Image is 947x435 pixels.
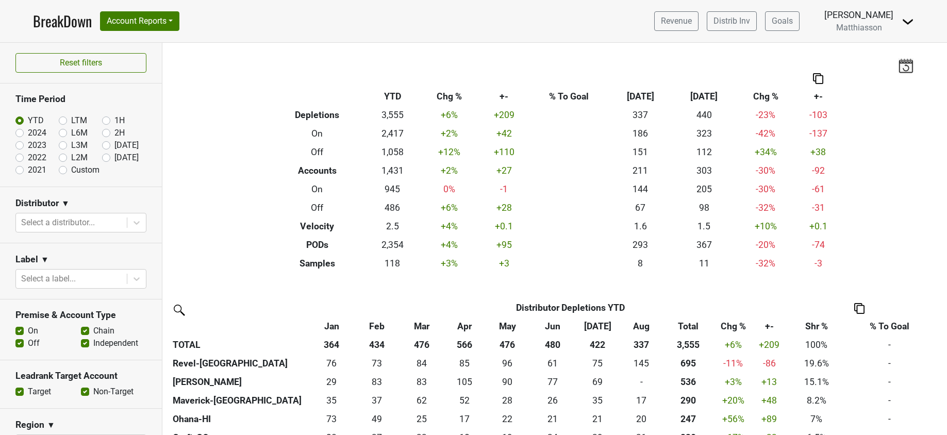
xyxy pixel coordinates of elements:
[170,354,309,373] th: Revel-[GEOGRAPHIC_DATA]
[898,58,913,73] img: last_updated_date
[269,180,366,198] th: On
[400,336,445,354] th: 476
[354,298,786,317] th: Distributor Depletions YTD
[28,164,46,176] label: 2021
[529,87,609,106] th: % To Goal
[786,391,846,410] td: 8.2%
[366,236,420,254] td: 2,354
[577,357,618,370] div: 75
[444,410,485,428] td: 16.92
[662,373,714,391] th: 535.667
[479,124,529,143] td: +42
[736,124,795,143] td: -42 %
[623,412,660,426] div: 20
[577,412,618,426] div: 21
[736,217,795,236] td: +10 %
[846,373,932,391] td: -
[170,410,309,428] th: Ohana-HI
[479,143,529,161] td: +110
[620,354,662,373] td: 145.249
[609,180,672,198] td: 144
[672,236,736,254] td: 367
[575,354,620,373] td: 74.75
[485,317,530,336] th: May: activate to sort column ascending
[366,124,420,143] td: 2,417
[354,410,400,428] td: 49
[100,11,179,31] button: Account Reports
[354,354,400,373] td: 72.75
[530,317,575,336] th: Jun: activate to sort column ascending
[114,114,125,127] label: 1H
[93,337,138,349] label: Independent
[786,354,846,373] td: 19.6%
[485,336,530,354] th: 476
[366,143,420,161] td: 1,058
[714,391,752,410] td: +20 %
[28,127,46,139] label: 2024
[444,373,485,391] td: 105.249
[366,217,420,236] td: 2.5
[577,394,618,407] div: 35
[15,371,146,381] h3: Leadrank Target Account
[575,410,620,428] td: 21.1
[813,73,823,84] img: Copy to clipboard
[609,254,672,273] td: 8
[28,152,46,164] label: 2022
[93,325,114,337] label: Chain
[366,161,420,180] td: 1,431
[533,394,573,407] div: 26
[269,143,366,161] th: Off
[530,391,575,410] td: 25.918
[795,236,841,254] td: -74
[366,254,420,273] td: 118
[71,152,88,164] label: L2M
[400,317,445,336] th: Mar: activate to sort column ascending
[170,301,187,317] img: filter
[15,53,146,73] button: Reset filters
[846,336,932,354] td: -
[575,391,620,410] td: 34.749
[357,394,397,407] div: 37
[795,198,841,217] td: -31
[736,106,795,124] td: -23 %
[419,161,479,180] td: +2 %
[609,217,672,236] td: 1.6
[672,87,736,106] th: [DATE]
[309,391,354,410] td: 34.584
[902,15,914,28] img: Dropdown Menu
[354,373,400,391] td: 82.501
[400,354,445,373] td: 84.418
[61,197,70,210] span: ▼
[33,10,92,32] a: BreakDown
[795,254,841,273] td: -3
[311,412,352,426] div: 73
[400,391,445,410] td: 61.75
[824,8,893,22] div: [PERSON_NAME]
[786,410,846,428] td: 7%
[71,114,87,127] label: LTM
[419,106,479,124] td: +6 %
[609,87,672,106] th: [DATE]
[419,254,479,273] td: +3 %
[487,412,527,426] div: 22
[311,394,352,407] div: 35
[402,394,442,407] div: 62
[736,87,795,106] th: Chg %
[654,11,699,31] a: Revenue
[71,164,99,176] label: Custom
[530,354,575,373] td: 60.501
[662,391,714,410] th: 290.166
[620,410,662,428] td: 19.59
[755,375,784,389] div: +13
[672,198,736,217] td: 98
[15,254,38,265] h3: Label
[836,23,882,32] span: Matthiasson
[269,106,366,124] th: Depletions
[672,254,736,273] td: 11
[28,337,40,349] label: Off
[854,303,865,314] img: Copy to clipboard
[795,124,841,143] td: -137
[269,217,366,236] th: Velocity
[755,357,784,370] div: -86
[15,94,146,105] h3: Time Period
